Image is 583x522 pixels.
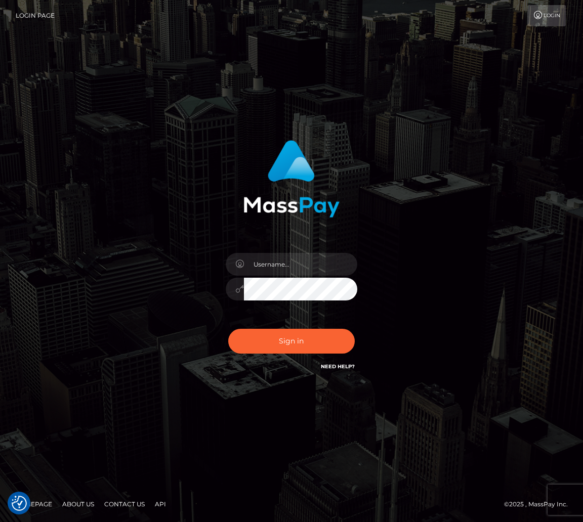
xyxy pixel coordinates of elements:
[100,496,149,512] a: Contact Us
[58,496,98,512] a: About Us
[228,329,355,354] button: Sign in
[151,496,170,512] a: API
[16,5,55,26] a: Login Page
[12,496,27,511] img: Revisit consent button
[11,496,56,512] a: Homepage
[243,140,340,217] img: MassPay Login
[321,363,355,370] a: Need Help?
[504,499,575,510] div: © 2025 , MassPay Inc.
[527,5,566,26] a: Login
[12,496,27,511] button: Consent Preferences
[244,253,357,276] input: Username...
